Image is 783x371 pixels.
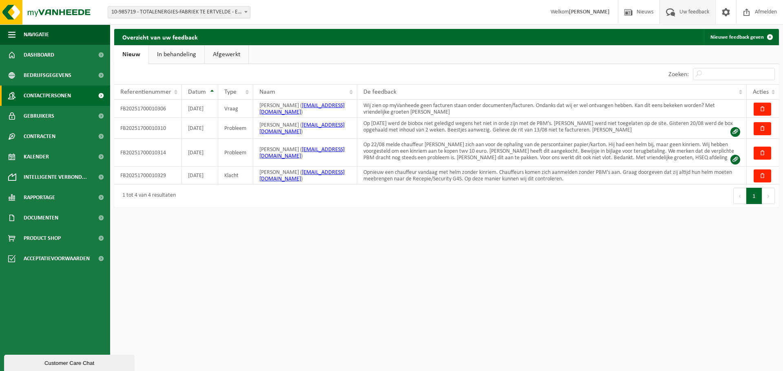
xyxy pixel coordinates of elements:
[259,122,345,135] a: [EMAIL_ADDRESS][DOMAIN_NAME]
[704,29,778,45] a: Nieuwe feedback geven
[24,24,49,45] span: Navigatie
[24,126,55,147] span: Contracten
[24,187,55,208] span: Rapportage
[24,167,87,187] span: Intelligente verbond...
[253,118,358,139] td: [PERSON_NAME] ( )
[182,139,218,167] td: [DATE]
[259,169,345,182] a: [EMAIL_ADDRESS][DOMAIN_NAME]
[24,248,90,269] span: Acceptatievoorwaarden
[114,118,182,139] td: FB20251700010310
[182,118,218,139] td: [DATE]
[218,100,253,118] td: Vraag
[357,167,746,184] td: Opnieuw een chauffeur vandaag met helm zonder kinriem. Chauffeurs komen zich aanmelden zonder PBM...
[24,65,71,86] span: Bedrijfsgegevens
[24,228,61,248] span: Product Shop
[259,147,345,159] a: [EMAIL_ADDRESS][DOMAIN_NAME]
[357,100,746,118] td: Wij zien op myVanheede geen facturen staan onder documenten/facturen. Ondanks dat wij er wel ontv...
[108,6,250,18] span: 10-985719 - TOTALENERGIES-FABRIEK TE ERTVELDE - ERTVELDE
[24,147,49,167] span: Kalender
[4,353,136,371] iframe: chat widget
[205,45,248,64] a: Afgewerkt
[182,167,218,184] td: [DATE]
[188,89,206,95] span: Datum
[224,89,237,95] span: Type
[24,86,71,106] span: Contactpersonen
[218,139,253,167] td: Probleem
[259,103,345,115] a: [EMAIL_ADDRESS][DOMAIN_NAME]
[259,89,275,95] span: Naam
[218,167,253,184] td: Klacht
[114,167,182,184] td: FB20251700010329
[746,188,762,204] button: 1
[253,100,358,118] td: [PERSON_NAME] ( )
[668,71,689,78] label: Zoeken:
[114,100,182,118] td: FB20251700010306
[569,9,610,15] strong: [PERSON_NAME]
[253,167,358,184] td: [PERSON_NAME] ( )
[753,89,769,95] span: Acties
[357,139,746,167] td: Op 22/08 melde chauffeur [PERSON_NAME] zich aan voor de ophaling van de perscontainer papier/kart...
[363,89,396,95] span: De feedback
[120,89,171,95] span: Referentienummer
[114,139,182,167] td: FB20251700010314
[118,189,176,203] div: 1 tot 4 van 4 resultaten
[24,208,58,228] span: Documenten
[182,100,218,118] td: [DATE]
[114,29,206,45] h2: Overzicht van uw feedback
[24,106,54,126] span: Gebruikers
[253,139,358,167] td: [PERSON_NAME] ( )
[762,188,775,204] button: Next
[357,118,746,139] td: Op [DATE] werd de biobox niet geledigd wegens het niet in orde zijn met de PBM’s. [PERSON_NAME] w...
[149,45,204,64] a: In behandeling
[108,7,250,18] span: 10-985719 - TOTALENERGIES-FABRIEK TE ERTVELDE - ERTVELDE
[218,118,253,139] td: Probleem
[114,45,148,64] a: Nieuw
[733,188,746,204] button: Previous
[24,45,54,65] span: Dashboard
